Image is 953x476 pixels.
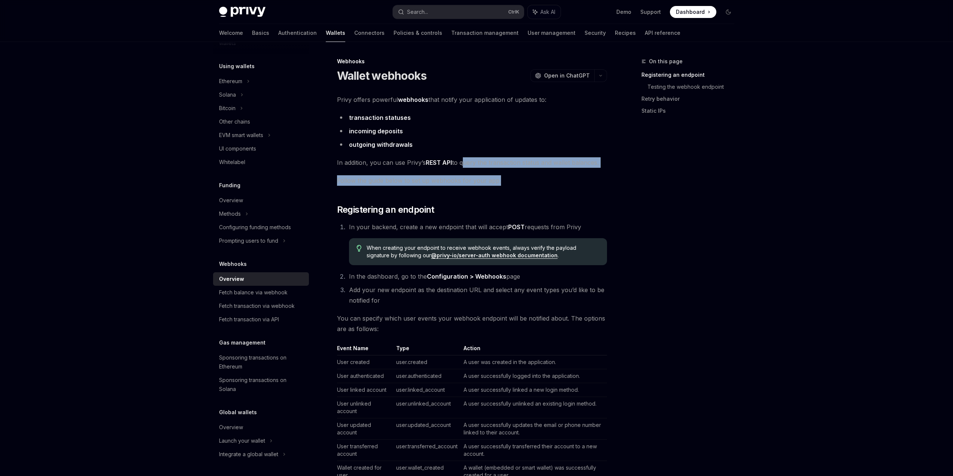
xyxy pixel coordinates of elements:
[337,345,393,355] th: Event Name
[356,245,362,252] svg: Tip
[461,397,607,418] td: A user successfully unlinked an existing login method.
[219,376,304,394] div: Sponsoring transactions on Solana
[219,450,278,459] div: Integrate a global wallet
[219,353,304,371] div: Sponsoring transactions on Ethereum
[219,260,247,269] h5: Webhooks
[670,6,716,18] a: Dashboard
[337,397,393,418] td: User unlinked account
[213,221,309,234] a: Configuring funding methods
[540,8,555,16] span: Ask AI
[585,24,606,42] a: Security
[349,223,581,231] span: In your backend, create a new endpoint that will accept requests from Privy
[219,117,250,126] div: Other chains
[219,7,265,17] img: dark logo
[641,69,740,81] a: Registering an endpoint
[219,144,256,153] div: UI components
[426,159,452,167] a: REST API
[213,299,309,313] a: Fetch transaction via webhook
[219,104,236,113] div: Bitcoin
[219,236,278,245] div: Prompting users to fund
[615,24,636,42] a: Recipes
[427,273,506,280] strong: Configuration > Webhooks
[530,69,594,82] button: Open in ChatGPT
[393,5,524,19] button: Search...CtrlK
[219,209,241,218] div: Methods
[647,81,740,93] a: Testing the webhook endpoint
[616,8,631,16] a: Demo
[337,369,393,383] td: User authenticated
[219,181,240,190] h5: Funding
[337,175,607,186] span: Follow the guide below to set up webhooks for your app.
[219,315,279,324] div: Fetch transaction via API
[219,301,295,310] div: Fetch transaction via webhook
[219,131,263,140] div: EVM smart wallets
[367,244,599,259] span: When creating your endpoint to receive webhook events, always verify the payload signature by fol...
[528,24,576,42] a: User management
[451,24,519,42] a: Transaction management
[640,8,661,16] a: Support
[394,24,442,42] a: Policies & controls
[641,93,740,105] a: Retry behavior
[393,345,461,355] th: Type
[337,418,393,440] td: User updated account
[349,114,411,122] a: transaction statuses
[219,408,257,417] h5: Global wallets
[393,397,461,418] td: user.unlinked_account
[722,6,734,18] button: Toggle dark mode
[461,440,607,461] td: A user successfully transferred their account to a new account.
[676,8,705,16] span: Dashboard
[393,418,461,440] td: user.updated_account
[461,418,607,440] td: A user successfully updates the email or phone number linked to their account.
[461,369,607,383] td: A user successfully logged into the application.
[349,127,403,135] a: incoming deposits
[528,5,561,19] button: Ask AI
[337,157,607,168] span: In addition, you can use Privy’s to query the transaction status and wallet balances.
[508,9,519,15] span: Ctrl K
[213,313,309,326] a: Fetch transaction via API
[219,77,242,86] div: Ethereum
[398,96,428,103] strong: webhooks
[393,369,461,383] td: user.authenticated
[219,24,243,42] a: Welcome
[219,90,236,99] div: Solana
[219,275,244,284] div: Overview
[337,69,427,82] h1: Wallet webhooks
[393,355,461,369] td: user.created
[219,196,243,205] div: Overview
[349,273,520,280] span: In the dashboard, go to the page
[337,355,393,369] td: User created
[649,57,683,66] span: On this page
[337,94,607,105] span: Privy offers powerful that notify your application of updates to:
[213,155,309,169] a: Whitelabel
[213,272,309,286] a: Overview
[213,421,309,434] a: Overview
[213,286,309,299] a: Fetch balance via webhook
[337,204,434,216] span: Registering an endpoint
[219,288,288,297] div: Fetch balance via webhook
[349,286,604,304] span: Add your new endpoint as the destination URL and select any event types you’d like to be notified...
[461,383,607,397] td: A user successfully linked a new login method.
[337,58,607,65] div: Webhooks
[219,423,243,432] div: Overview
[407,7,428,16] div: Search...
[219,223,291,232] div: Configuring funding methods
[326,24,345,42] a: Wallets
[544,72,590,79] span: Open in ChatGPT
[393,440,461,461] td: user.transferred_account
[349,141,413,149] a: outgoing withdrawals
[337,313,607,334] span: You can specify which user events your webhook endpoint will be notified about. The options are a...
[278,24,317,42] a: Authentication
[213,115,309,128] a: Other chains
[219,158,245,167] div: Whitelabel
[219,338,265,347] h5: Gas management
[219,62,255,71] h5: Using wallets
[645,24,680,42] a: API reference
[431,252,558,259] a: @privy-io/server-auth webhook documentation
[252,24,269,42] a: Basics
[213,373,309,396] a: Sponsoring transactions on Solana
[213,194,309,207] a: Overview
[641,105,740,117] a: Static IPs
[337,383,393,397] td: User linked account
[354,24,385,42] a: Connectors
[213,351,309,373] a: Sponsoring transactions on Ethereum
